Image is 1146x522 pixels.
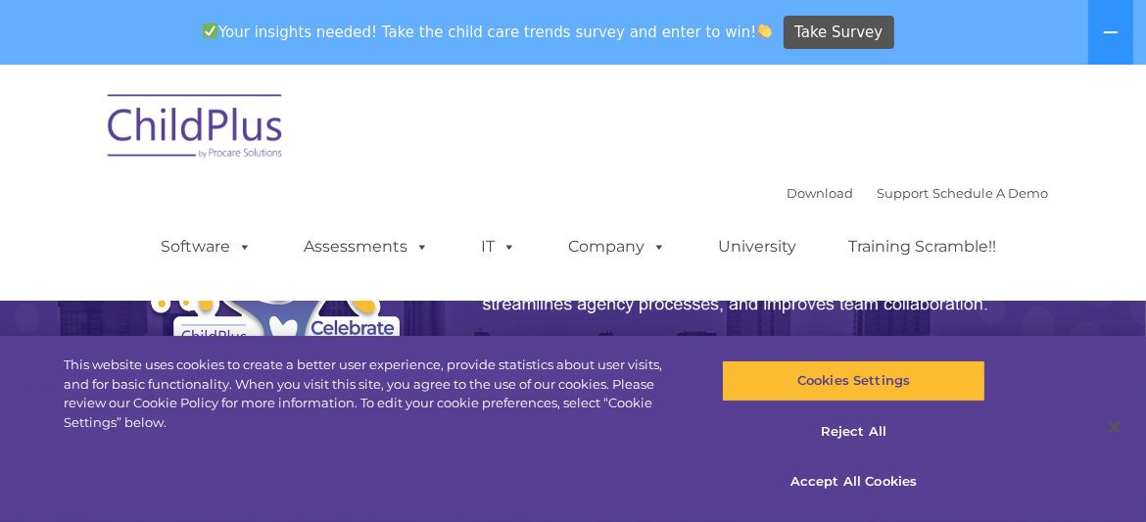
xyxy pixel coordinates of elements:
a: Support [877,185,929,201]
div: This website uses cookies to create a better user experience, provide statistics about user visit... [64,356,688,432]
button: Close [1093,405,1136,449]
button: Accept All Cookies [722,461,985,502]
button: Cookies Settings [722,360,985,402]
button: Reject All [722,411,985,452]
img: ChildPlus by Procare Solutions [98,80,294,178]
a: Company [549,227,686,266]
a: Training Scramble!! [829,227,1016,266]
img: ✅ [203,24,217,38]
img: 👏 [757,24,772,38]
span: Take Survey [794,16,883,50]
a: Schedule A Demo [932,185,1048,201]
a: IT [461,227,536,266]
a: University [698,227,816,266]
a: Software [141,227,271,266]
span: Your insights needed! Take the child care trends survey and enter to win! [194,13,781,51]
a: Assessments [284,227,449,266]
font: | [787,185,1048,201]
a: Download [787,185,853,201]
a: Take Survey [784,16,894,50]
